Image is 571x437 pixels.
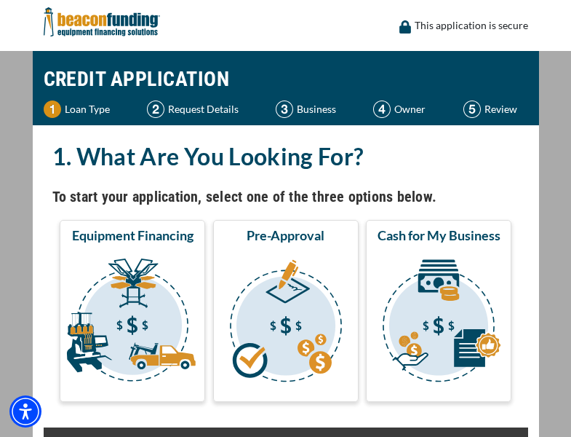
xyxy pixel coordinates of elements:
p: Review [484,101,517,118]
img: Step 4 [373,101,391,118]
img: Step 3 [276,101,293,118]
button: Equipment Financing [60,220,205,402]
span: Equipment Financing [72,227,193,244]
img: Pre-Approval [216,250,356,395]
div: Accessibility Menu [9,395,41,428]
img: Step 2 [147,101,164,118]
button: Pre-Approval [213,220,359,402]
button: Cash for My Business [366,220,511,402]
img: Step 1 [44,101,61,118]
p: Request Details [168,101,239,118]
img: Cash for My Business [369,250,508,395]
p: Loan Type [65,101,110,118]
p: Owner [394,101,426,118]
h4: To start your application, select one of the three options below. [52,184,519,209]
p: Business [297,101,336,118]
span: Pre-Approval [247,227,324,244]
img: Step 5 [463,101,481,118]
h2: 1. What Are You Looking For? [52,140,519,173]
h1: CREDIT APPLICATION [44,58,528,101]
img: lock icon to convery security [399,20,411,34]
span: Cash for My Business [378,227,500,244]
p: This application is secure [415,17,528,34]
img: Equipment Financing [63,250,202,395]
